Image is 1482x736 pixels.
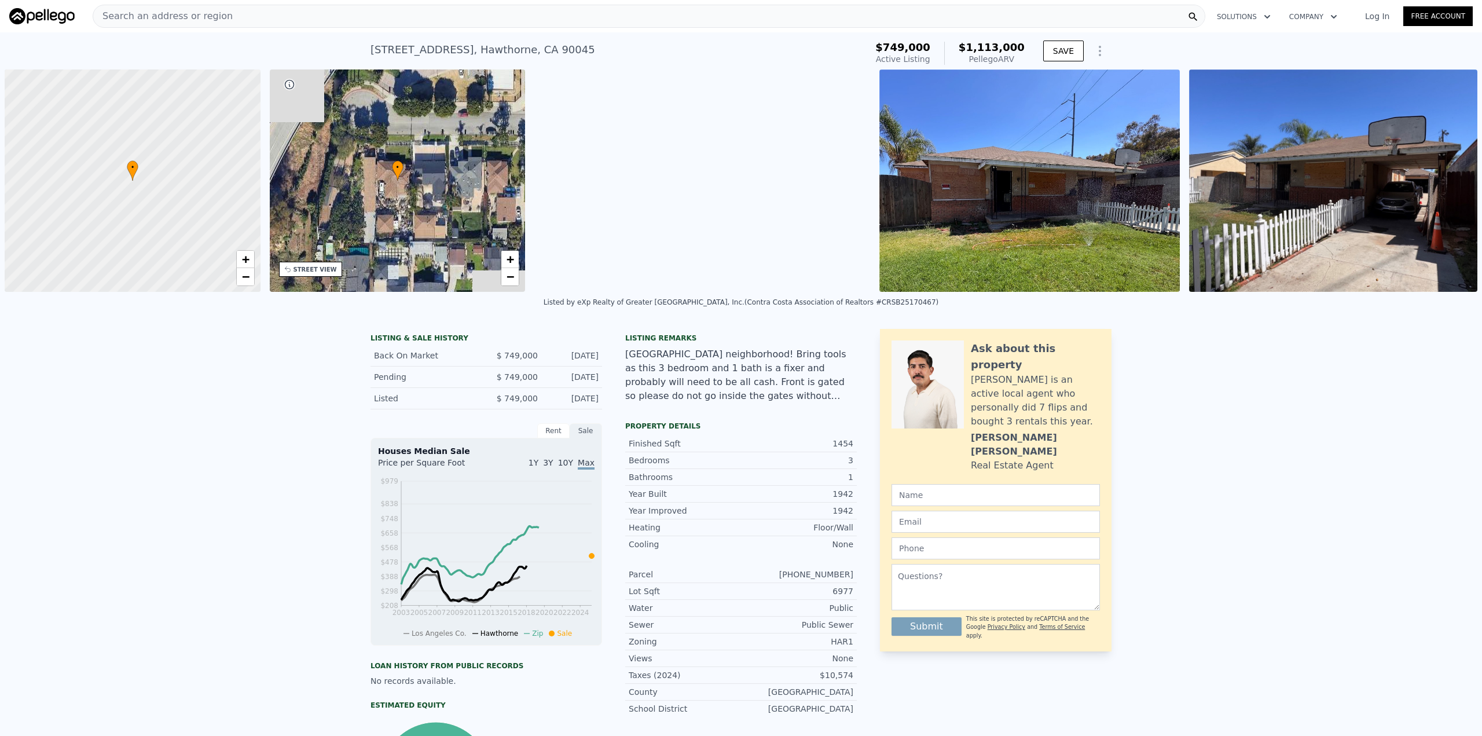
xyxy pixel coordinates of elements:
[482,609,500,617] tspan: 2013
[629,488,741,500] div: Year Built
[518,609,535,617] tspan: 2018
[741,455,853,466] div: 3
[392,162,403,173] span: •
[532,629,543,638] span: Zip
[570,423,602,438] div: Sale
[392,609,410,617] tspan: 2003
[741,669,853,681] div: $10,574
[537,423,570,438] div: Rent
[741,471,853,483] div: 1
[629,636,741,647] div: Zoning
[1088,39,1111,63] button: Show Options
[464,609,482,617] tspan: 2011
[1280,6,1347,27] button: Company
[378,445,595,457] div: Houses Median Sale
[629,505,741,517] div: Year Improved
[629,522,741,533] div: Heating
[629,569,741,580] div: Parcel
[380,500,398,508] tspan: $838
[629,539,741,550] div: Cooling
[480,629,519,638] span: Hawthorne
[370,701,602,710] div: Estimated Equity
[741,703,853,715] div: [GEOGRAPHIC_DATA]
[370,661,602,671] div: Loan history from public records
[93,9,233,23] span: Search an address or region
[501,268,519,285] a: Zoom out
[370,675,602,687] div: No records available.
[741,636,853,647] div: HAR1
[370,42,595,58] div: [STREET_ADDRESS] , Hawthorne , CA 90045
[507,252,514,266] span: +
[625,347,857,403] div: [GEOGRAPHIC_DATA] neighborhood! Bring tools as this 3 bedroom and 1 bath is a fixer and probably ...
[412,629,467,638] span: Los Angeles Co.
[237,251,254,268] a: Zoom in
[629,686,741,698] div: County
[876,54,930,64] span: Active Listing
[988,624,1025,630] a: Privacy Policy
[971,373,1100,429] div: [PERSON_NAME] is an active local agent who personally did 7 flips and bought 3 rentals this year.
[959,41,1025,53] span: $1,113,000
[1208,6,1280,27] button: Solutions
[497,394,538,403] span: $ 749,000
[294,265,337,274] div: STREET VIEW
[127,162,138,173] span: •
[629,585,741,597] div: Lot Sqft
[1403,6,1473,26] a: Free Account
[497,372,538,382] span: $ 749,000
[547,371,599,383] div: [DATE]
[892,484,1100,506] input: Name
[629,669,741,681] div: Taxes (2024)
[971,459,1054,473] div: Real Estate Agent
[892,511,1100,533] input: Email
[571,609,589,617] tspan: 2024
[380,573,398,581] tspan: $388
[380,544,398,552] tspan: $568
[741,539,853,550] div: None
[625,334,857,343] div: Listing remarks
[629,438,741,449] div: Finished Sqft
[741,569,853,580] div: [PHONE_NUMBER]
[959,53,1025,65] div: Pellego ARV
[629,602,741,614] div: Water
[741,619,853,631] div: Public Sewer
[237,268,254,285] a: Zoom out
[629,619,741,631] div: Sewer
[1043,41,1084,61] button: SAVE
[374,350,477,361] div: Back On Market
[370,334,602,345] div: LISTING & SALE HISTORY
[501,251,519,268] a: Zoom in
[428,609,446,617] tspan: 2007
[553,609,571,617] tspan: 2022
[380,529,398,537] tspan: $658
[892,537,1100,559] input: Phone
[500,609,518,617] tspan: 2015
[9,8,75,24] img: Pellego
[741,602,853,614] div: Public
[547,350,599,361] div: [DATE]
[446,609,464,617] tspan: 2009
[241,252,249,266] span: +
[557,629,572,638] span: Sale
[380,587,398,595] tspan: $298
[543,458,553,467] span: 3Y
[971,340,1100,373] div: Ask about this property
[875,41,930,53] span: $749,000
[629,471,741,483] div: Bathrooms
[380,558,398,566] tspan: $478
[378,457,486,475] div: Price per Square Foot
[741,438,853,449] div: 1454
[392,160,403,181] div: •
[741,686,853,698] div: [GEOGRAPHIC_DATA]
[625,422,857,431] div: Property details
[1039,624,1085,630] a: Terms of Service
[547,393,599,404] div: [DATE]
[879,69,1180,292] img: Sale: 167309933 Parcel: 52104749
[529,458,538,467] span: 1Y
[410,609,428,617] tspan: 2005
[497,351,538,360] span: $ 749,000
[380,477,398,485] tspan: $979
[380,602,398,610] tspan: $208
[892,617,962,636] button: Submit
[741,505,853,517] div: 1942
[966,615,1100,640] div: This site is protected by reCAPTCHA and the Google and apply.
